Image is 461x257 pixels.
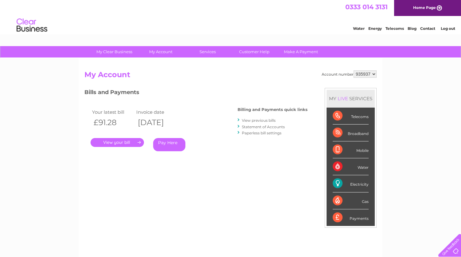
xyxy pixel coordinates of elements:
img: logo.png [16,16,48,35]
div: Telecoms [333,108,369,125]
th: £91.28 [91,116,135,129]
a: Make A Payment [276,46,326,57]
h2: My Account [84,70,377,82]
a: Paperless bill settings [242,131,281,135]
a: Services [182,46,233,57]
div: MY SERVICES [327,90,375,107]
h3: Bills and Payments [84,88,308,99]
div: Clear Business is a trading name of Verastar Limited (registered in [GEOGRAPHIC_DATA] No. 3667643... [86,3,376,30]
a: 0333 014 3131 [345,3,388,11]
a: Pay Here [153,138,185,151]
td: Invoice date [135,108,179,116]
a: Statement of Accounts [242,125,285,129]
a: Telecoms [385,26,404,31]
a: Log out [441,26,455,31]
a: Blog [408,26,416,31]
a: View previous bills [242,118,276,123]
a: Energy [368,26,382,31]
div: Broadband [333,125,369,141]
div: Gas [333,192,369,209]
th: [DATE] [135,116,179,129]
div: Mobile [333,141,369,158]
a: Contact [420,26,435,31]
h4: Billing and Payments quick links [238,107,308,112]
a: . [91,138,144,147]
a: Water [353,26,365,31]
div: Electricity [333,175,369,192]
a: Customer Help [229,46,280,57]
div: Water [333,158,369,175]
div: LIVE [336,96,349,101]
div: Payments [333,209,369,226]
td: Your latest bill [91,108,135,116]
div: Account number [322,70,377,78]
a: My Account [136,46,186,57]
a: My Clear Business [89,46,140,57]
